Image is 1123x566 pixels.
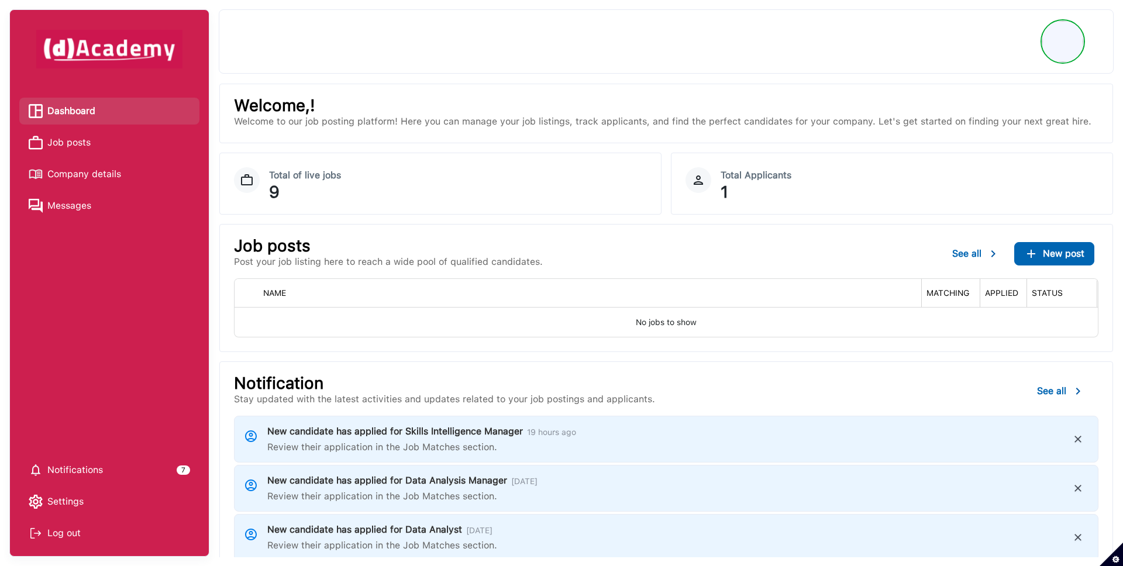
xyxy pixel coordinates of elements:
[29,463,43,477] img: setting
[1043,248,1084,259] span: New post
[985,288,1018,298] span: APPLIED
[29,102,190,120] a: Dashboard iconDashboard
[1100,543,1123,566] button: Set cookie preferences
[29,104,43,118] img: Dashboard icon
[29,167,43,181] img: Company details icon
[1037,385,1066,396] span: See all
[177,465,190,475] div: 7
[29,199,43,213] img: Messages icon
[685,167,711,193] img: Icon Circle
[310,95,315,115] span: !
[234,255,543,269] p: Post your job listing here to reach a wide pool of qualified candidates.
[263,288,286,298] span: NAME
[244,527,258,541] img: Left Image
[267,474,507,488] p: New candidate has applied for Data Analysis Manager
[244,478,258,492] img: Left Image
[47,461,103,479] span: Notifications
[466,523,492,539] span: [DATE]
[234,239,543,253] p: Job posts
[47,165,121,183] span: Company details
[926,288,969,298] span: MATCHING
[721,167,1098,184] div: Total Applicants
[234,376,655,390] p: Notification
[47,102,95,120] span: Dashboard
[29,165,190,183] a: Company details iconCompany details
[267,539,1058,553] p: Review their application in the Job Matches section.
[986,247,1000,261] img: ...
[269,167,647,184] div: Total of live jobs
[29,524,190,542] div: Log out
[29,197,190,215] a: Messages iconMessages
[244,429,258,443] img: Left Image
[1071,384,1085,398] img: ...
[267,489,1058,503] p: Review their application in the Job Matches section.
[1067,527,1088,548] img: Close Icon
[29,136,43,150] img: Job posts icon
[267,523,462,537] p: New candidate has applied for Data Analyst
[269,184,647,200] div: 9
[1032,288,1063,298] span: STATUS
[1067,429,1088,450] img: Close Icon
[511,474,538,489] span: [DATE]
[47,493,84,510] span: Settings
[952,248,981,259] span: See all
[234,392,655,406] p: Stay updated with the latest activities and updates related to your job postings and applicants.
[47,197,91,215] span: Messages
[1042,21,1083,62] img: Profile
[1024,247,1038,261] img: ...
[267,424,523,439] p: New candidate has applied for Skills Intelligence Manager
[29,134,190,151] a: Job posts iconJob posts
[47,134,91,151] span: Job posts
[234,98,1098,112] p: Welcome,
[36,30,182,68] img: dAcademy
[267,440,1058,454] p: Review their application in the Job Matches section.
[29,495,43,509] img: setting
[1028,379,1094,403] button: See all...
[1014,242,1094,265] button: ...New post
[1067,478,1088,499] img: Close Icon
[234,167,260,193] img: Job Dashboard
[527,424,576,440] span: 19 hours ago
[721,184,1098,200] div: 1
[234,115,1098,129] p: Welcome to our job posting platform! Here you can manage your job listings, track applicants, and...
[29,526,43,540] img: Log out
[943,242,1010,265] button: See all...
